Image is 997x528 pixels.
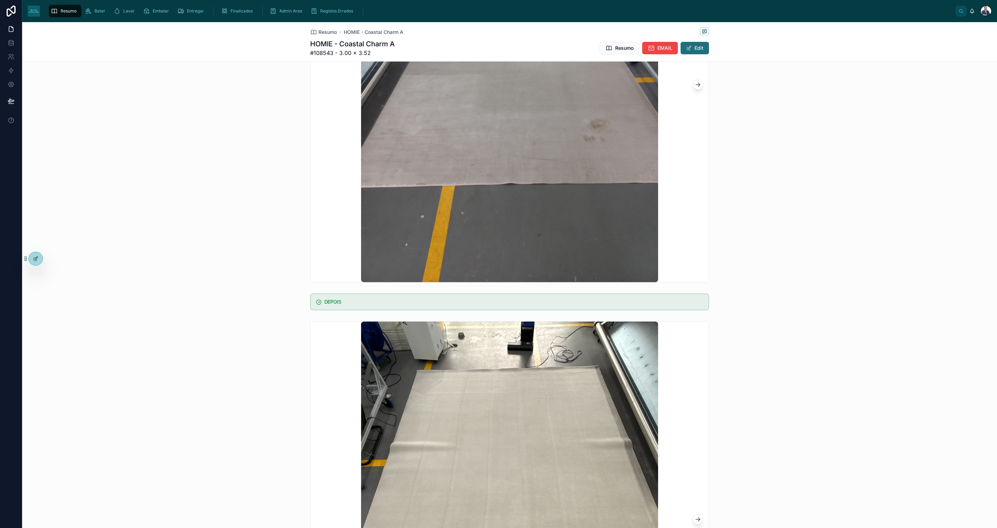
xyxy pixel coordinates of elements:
img: App logo [28,6,40,17]
span: Admin Area [279,8,302,14]
span: Resumo [61,8,77,14]
a: Resumo [49,5,81,17]
a: Finalizados [219,5,258,17]
a: Lavar [111,5,140,17]
button: EMAIL [642,42,678,54]
span: Registos Errados [320,8,353,14]
a: Registos Errados [308,5,358,17]
a: Resumo [310,29,337,36]
span: Lavar [123,8,135,14]
span: Embalar [153,8,169,14]
div: scrollable content [45,3,955,19]
a: Embalar [141,5,174,17]
h5: DEPOIS [324,299,703,304]
span: Entregar [187,8,204,14]
span: Resumo [318,29,337,36]
span: Resumo [615,45,634,52]
a: Bater [83,5,110,17]
button: Resumo [600,42,639,54]
a: Admin Area [268,5,307,17]
span: Finalizados [231,8,253,14]
h1: HOMIE - Coastal Charm A [310,39,395,49]
a: Entregar [175,5,209,17]
span: #108543 - 3.00 x 3.52 [310,49,395,57]
span: Bater [95,8,105,14]
a: HOMIE - Coastal Charm A [344,29,403,36]
span: EMAIL [657,45,672,52]
button: Edit [681,42,709,54]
